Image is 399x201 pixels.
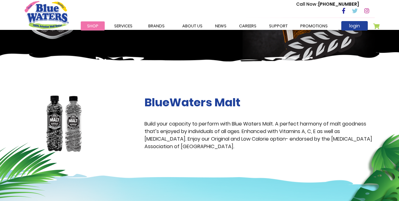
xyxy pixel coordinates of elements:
[25,1,69,29] a: store logo
[87,23,98,29] span: Shop
[233,21,263,31] a: careers
[176,21,209,31] a: about us
[296,1,318,7] span: Call Now :
[148,23,165,29] span: Brands
[263,21,294,31] a: support
[144,96,375,109] h2: BlueWaters Malt
[296,1,359,8] p: [PHONE_NUMBER]
[114,23,132,29] span: Services
[294,21,334,31] a: Promotions
[144,120,375,150] p: Build your capacity to perform with Blue Waters Malt. A perfect harmony of malt goodness that’s e...
[341,21,368,31] a: login
[209,21,233,31] a: News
